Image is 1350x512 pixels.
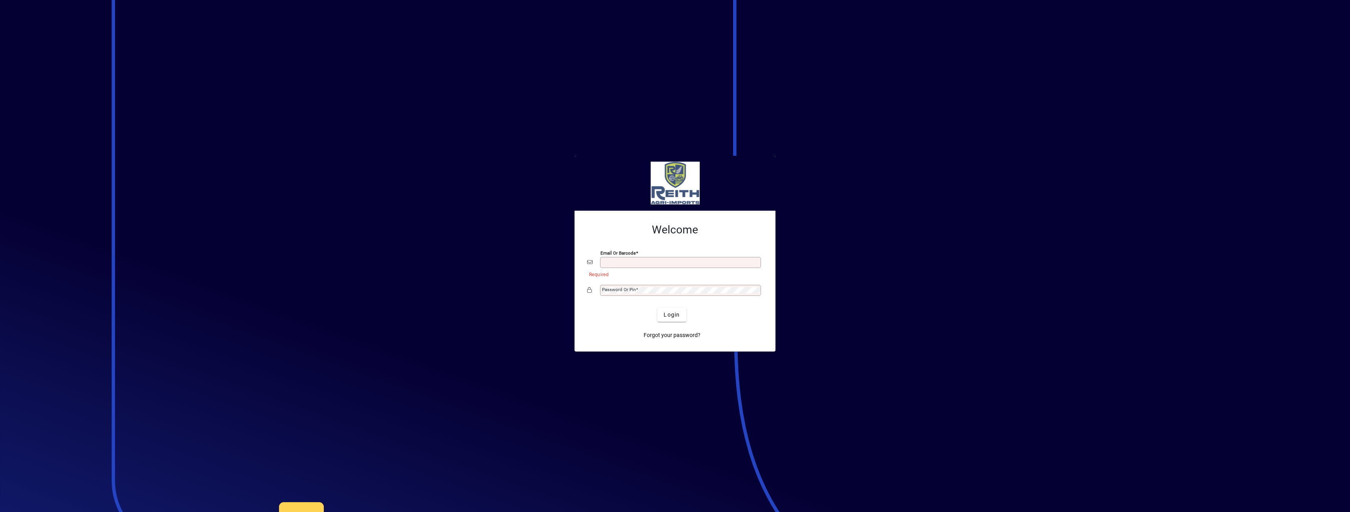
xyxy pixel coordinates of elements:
[587,223,763,237] h2: Welcome
[664,311,680,319] span: Login
[657,308,686,322] button: Login
[589,270,757,278] mat-error: Required
[640,328,704,342] a: Forgot your password?
[600,250,636,256] mat-label: Email or Barcode
[644,331,701,339] span: Forgot your password?
[602,287,636,292] mat-label: Password or Pin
